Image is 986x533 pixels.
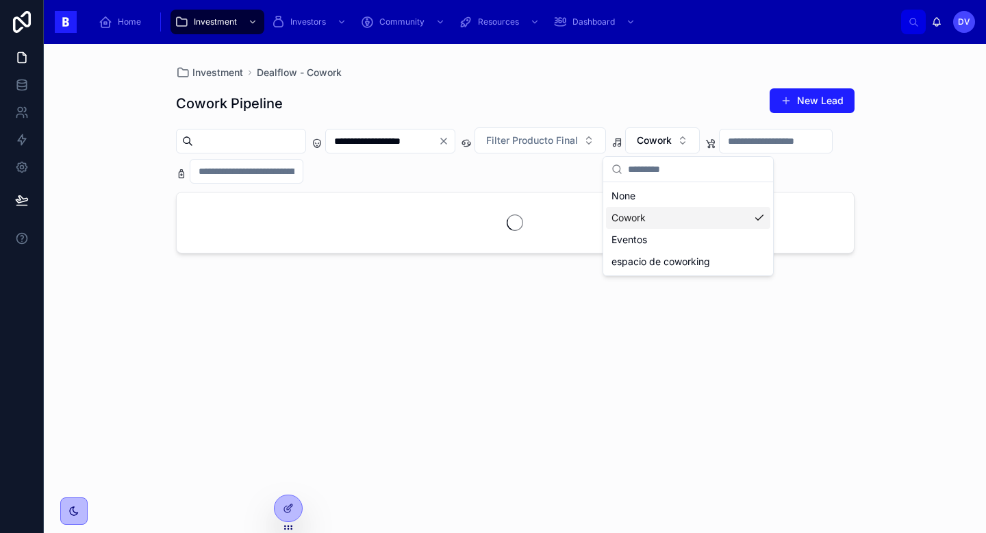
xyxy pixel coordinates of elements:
span: Investment [192,66,243,79]
button: Select Button [475,127,606,153]
div: scrollable content [88,7,901,37]
div: Suggestions [603,182,773,275]
span: Community [379,16,425,27]
a: Investment [170,10,264,34]
img: App logo [55,11,77,33]
span: Investment [194,16,237,27]
span: Home [118,16,141,27]
span: DV [958,16,970,27]
span: Investors [290,16,326,27]
div: espacio de coworking [606,251,770,273]
span: Cowork [637,134,672,147]
h1: Cowork Pipeline [176,94,283,113]
a: Investors [267,10,353,34]
a: Resources [455,10,546,34]
span: Dashboard [572,16,615,27]
div: None [606,185,770,207]
a: Dealflow - Cowork [257,66,342,79]
span: Resources [478,16,519,27]
button: New Lead [770,88,855,113]
div: Eventos [606,229,770,251]
a: Home [94,10,151,34]
a: Investment [176,66,243,79]
div: Cowork [606,207,770,229]
button: Select Button [625,127,700,153]
button: Clear [438,136,455,147]
span: Filter Producto Final [486,134,578,147]
a: Dashboard [549,10,642,34]
a: Community [356,10,452,34]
